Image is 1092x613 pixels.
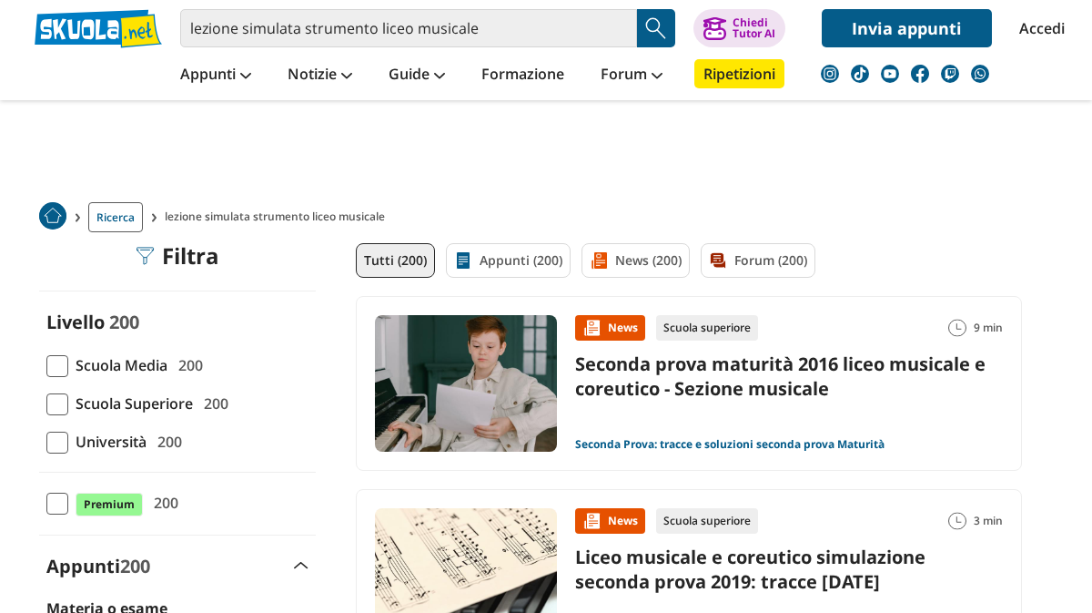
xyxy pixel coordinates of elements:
[694,59,784,88] a: Ripetizioni
[176,59,256,92] a: Appunti
[881,65,899,83] img: youtube
[180,9,637,47] input: Cerca appunti, riassunti o versioni
[941,65,959,83] img: twitch
[575,508,645,534] div: News
[68,353,167,377] span: Scuola Media
[948,512,966,530] img: Tempo lettura
[701,243,815,278] a: Forum (200)
[575,315,645,341] div: News
[46,554,150,578] label: Appunti
[147,491,178,515] span: 200
[283,59,357,92] a: Notizie
[68,430,147,454] span: Università
[120,554,150,578] span: 200
[46,310,105,334] label: Livello
[709,251,727,270] img: Forum filtro contenuto
[911,65,929,83] img: facebook
[637,9,675,47] button: Search Button
[88,202,143,232] a: Ricerca
[693,9,785,47] button: ChiediTutor AI
[165,202,392,232] span: lezione simulata strumento liceo musicale
[454,251,472,270] img: Appunti filtro contenuto
[68,392,193,415] span: Scuola Superiore
[821,65,839,83] img: instagram
[575,545,925,594] a: Liceo musicale e coreutico simulazione seconda prova 2019: tracce [DATE]
[1019,9,1057,47] a: Accedi
[477,59,569,92] a: Formazione
[384,59,450,92] a: Guide
[375,315,557,452] img: Immagine news
[109,310,139,334] span: 200
[590,251,608,270] img: News filtro contenuto
[171,353,203,377] span: 200
[822,9,992,47] a: Invia appunti
[656,508,758,534] div: Scuola superiore
[39,202,66,230] img: Home
[575,437,885,452] a: Seconda Prova: tracce e soluzioni seconda prova Maturità
[76,493,143,516] span: Premium
[596,59,667,92] a: Forum
[356,243,435,278] a: Tutti (200)
[136,247,155,265] img: Filtra filtri mobile
[733,17,775,39] div: Chiedi Tutor AI
[656,315,758,341] div: Scuola superiore
[39,202,66,232] a: Home
[582,512,601,530] img: News contenuto
[642,15,670,42] img: Cerca appunti, riassunti o versioni
[136,243,219,269] div: Filtra
[851,65,869,83] img: tiktok
[197,392,228,415] span: 200
[575,352,986,401] a: Seconda prova maturità 2016 liceo musicale e coreutico - Sezione musicale
[971,65,989,83] img: WhatsApp
[446,243,571,278] a: Appunti (200)
[974,315,1003,341] span: 9 min
[582,319,601,337] img: News contenuto
[150,430,182,454] span: 200
[974,508,1003,534] span: 3 min
[948,319,966,337] img: Tempo lettura
[294,562,308,569] img: Apri e chiudi sezione
[581,243,690,278] a: News (200)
